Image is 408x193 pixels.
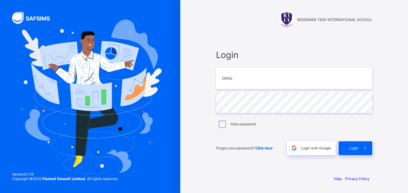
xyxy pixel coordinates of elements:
[12,176,118,181] span: Copyright © 2025 All rights reserved.
[216,146,273,150] span: Forgot your password?
[216,50,372,60] span: Login
[12,172,118,176] span: Version 0.1.19
[255,146,273,150] a: Click here
[297,17,372,22] span: REDEEMER TEAP INTERNATIONAL SCHOOL
[301,146,331,150] span: Login with Google
[19,20,162,173] img: Hero Image
[42,176,86,181] strong: Flexisaf Edusoft Limited.
[291,145,297,152] img: google.396cfc9801f0270233282035f929180a.svg
[349,146,358,150] span: Login
[12,12,57,24] img: SAFSIMS Logo
[345,176,370,181] a: Privacy Policy
[230,122,256,126] label: View password
[334,176,342,181] a: Help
